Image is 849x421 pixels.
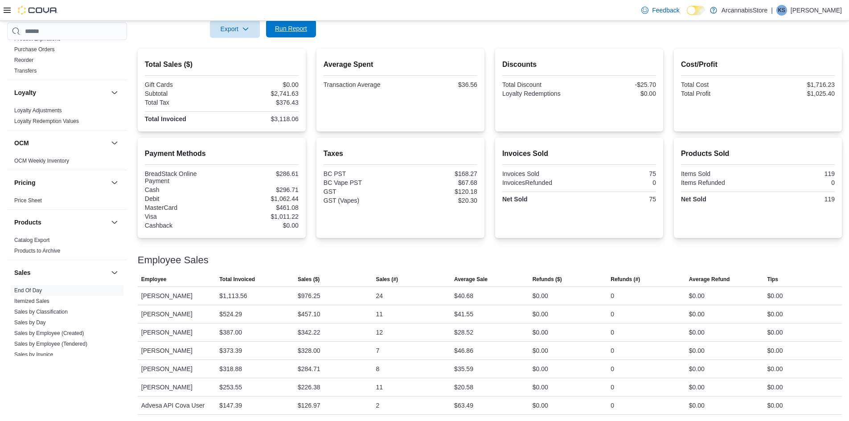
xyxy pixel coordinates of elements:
div: 0 [611,327,614,338]
div: $2,741.63 [223,90,299,97]
div: $0.00 [689,345,705,356]
button: Products [14,218,107,227]
h3: Products [14,218,41,227]
div: $0.00 [767,327,783,338]
span: Reorder [14,57,33,64]
div: 0 [759,179,835,186]
span: OCM Weekly Inventory [14,157,69,164]
span: KS [778,5,785,16]
h3: OCM [14,139,29,147]
div: 0 [611,345,614,356]
h2: Invoices Sold [502,148,656,159]
h2: Total Sales ($) [145,59,299,70]
div: $226.38 [298,382,320,392]
div: InvoicesRefunded [502,179,578,186]
div: $1,025.40 [759,90,835,97]
span: Average Refund [689,276,730,283]
button: OCM [109,138,120,148]
div: $0.00 [767,309,783,319]
div: 119 [759,170,835,177]
div: 11 [376,309,383,319]
button: Export [210,20,260,38]
div: $20.58 [454,382,473,392]
div: GST [324,188,399,195]
div: $1,113.56 [219,290,247,301]
input: Dark Mode [687,6,705,15]
a: OCM Weekly Inventory [14,158,69,164]
div: $41.55 [454,309,473,319]
div: $296.71 [223,186,299,193]
h2: Products Sold [681,148,835,159]
div: 7 [376,345,380,356]
div: $0.00 [533,364,548,374]
span: Catalog Export [14,237,49,244]
div: $342.22 [298,327,320,338]
div: Items Sold [681,170,756,177]
div: $168.27 [402,170,477,177]
div: Gift Cards [145,81,220,88]
div: $253.55 [219,382,242,392]
div: $284.71 [298,364,320,374]
h3: Pricing [14,178,35,187]
h2: Payment Methods [145,148,299,159]
span: Dark Mode [687,15,687,16]
button: Pricing [109,177,120,188]
div: 0 [611,290,614,301]
div: OCM [7,155,127,170]
div: -$25.70 [581,81,656,88]
div: [PERSON_NAME] [138,378,216,396]
span: Transfers [14,67,37,74]
div: $0.00 [533,290,548,301]
div: $1,011.22 [223,213,299,220]
div: [PERSON_NAME] [138,305,216,323]
strong: Net Sold [681,196,706,203]
div: 0 [611,382,614,392]
span: Sales by Day [14,319,46,326]
div: 75 [581,170,656,177]
div: Cash [145,186,220,193]
span: Sales by Invoice [14,351,53,358]
div: Products [7,235,127,260]
span: Sales (#) [376,276,398,283]
div: Total Cost [681,81,756,88]
div: $0.00 [689,309,705,319]
div: $318.88 [219,364,242,374]
div: $0.00 [689,290,705,301]
div: $976.25 [298,290,320,301]
div: Items Refunded [681,179,756,186]
div: 0 [611,364,614,374]
a: Transfers [14,68,37,74]
div: 11 [376,382,383,392]
a: Itemized Sales [14,298,49,304]
span: Sales ($) [298,276,320,283]
div: $376.43 [223,99,299,106]
h3: Employee Sales [138,255,209,266]
div: [PERSON_NAME] [138,287,216,305]
div: $0.00 [223,81,299,88]
div: Loyalty [7,105,127,130]
div: $0.00 [767,345,783,356]
div: $126.97 [298,400,320,411]
a: Products to Archive [14,248,60,254]
span: Average Sale [454,276,488,283]
a: Sales by Employee (Created) [14,330,84,336]
div: $0.00 [689,382,705,392]
span: Price Sheet [14,197,42,204]
div: $0.00 [533,382,548,392]
a: Purchase Orders [14,46,55,53]
div: Kevin Sidhu [776,5,787,16]
div: $0.00 [223,222,299,229]
div: 12 [376,327,383,338]
div: Debit [145,195,220,202]
div: Total Profit [681,90,756,97]
p: | [771,5,773,16]
span: Products to Archive [14,247,60,254]
button: Sales [109,267,120,278]
div: $0.00 [533,400,548,411]
div: BC PST [324,170,399,177]
a: Loyalty Adjustments [14,107,62,114]
div: Visa [145,213,220,220]
div: $3,118.06 [223,115,299,123]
